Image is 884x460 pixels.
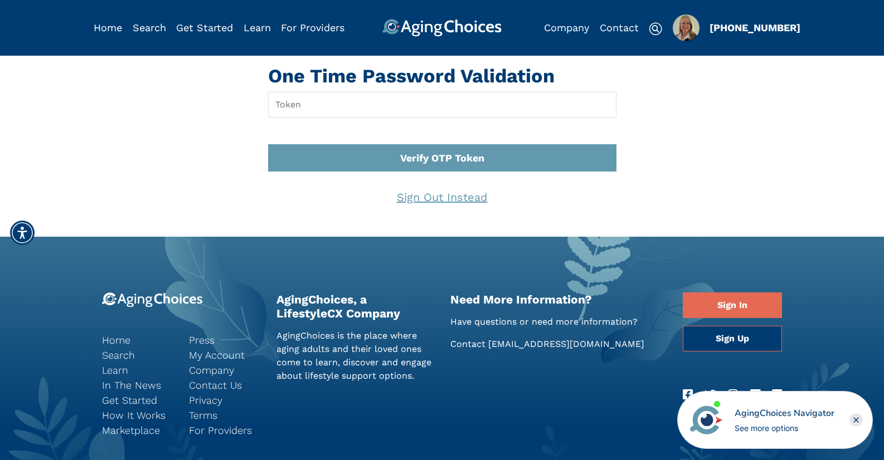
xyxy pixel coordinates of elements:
[683,386,693,404] a: Facebook
[268,92,616,118] input: Token
[176,22,233,33] a: Get Started
[189,423,259,438] a: For Providers
[268,144,616,172] button: Verify OTP Token
[276,292,434,320] h2: AgingChoices, a LifestyleCX Company
[450,337,666,351] p: Contact
[281,22,344,33] a: For Providers
[189,393,259,408] a: Privacy
[268,65,616,87] h1: One Time Password Validation
[387,183,497,212] a: Sign Out Instead
[102,348,172,363] a: Search
[772,386,782,404] a: RSS Feed
[683,292,782,318] a: Sign In
[94,22,122,33] a: Home
[705,386,716,404] a: Twitter
[683,326,782,351] a: Sign Up
[488,339,644,349] a: [EMAIL_ADDRESS][DOMAIN_NAME]
[102,292,203,307] img: 9-logo.svg
[735,422,834,434] div: See more options
[189,408,259,423] a: Terms
[849,413,863,427] div: Close
[102,378,172,393] a: In The News
[244,22,271,33] a: Learn
[102,363,172,378] a: Learn
[102,393,172,408] a: Get Started
[649,22,662,36] img: search-icon.svg
[735,407,834,420] div: AgingChoices Navigator
[189,378,259,393] a: Contact Us
[189,332,259,348] a: Press
[728,386,738,404] a: Instagram
[687,401,725,439] img: avatar
[10,221,35,245] div: Accessibility Menu
[544,22,589,33] a: Company
[102,408,172,423] a: How It Works
[750,386,760,404] a: LinkedIn
[450,315,666,329] p: Have questions or need more information?
[189,363,259,378] a: Company
[673,14,700,41] img: 0d6ac745-f77c-4484-9392-b54ca61ede62.jpg
[450,292,666,306] h2: Need More Information?
[102,423,172,438] a: Marketplace
[102,332,172,348] a: Home
[710,22,800,33] a: [PHONE_NUMBER]
[673,14,700,41] div: Popover trigger
[276,329,434,383] p: AgingChoices is the place where aging adults and their loved ones come to learn, discover and eng...
[133,19,166,37] div: Popover trigger
[382,19,502,37] img: AgingChoices
[189,348,259,363] a: My Account
[600,22,639,33] a: Contact
[133,22,166,33] a: Search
